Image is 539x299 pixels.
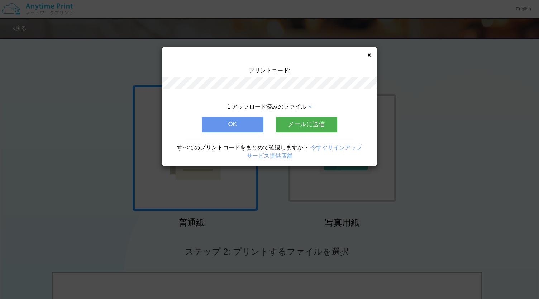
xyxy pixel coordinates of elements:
[202,117,263,132] button: OK
[247,153,292,159] a: サービス提供店舗
[249,67,290,73] span: プリントコード:
[310,144,362,151] a: 今すぐサインアップ
[227,104,306,110] span: 1 アップロード済みのファイル
[177,144,309,151] span: すべてのプリントコードをまとめて確認しますか？
[276,117,337,132] button: メールに送信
